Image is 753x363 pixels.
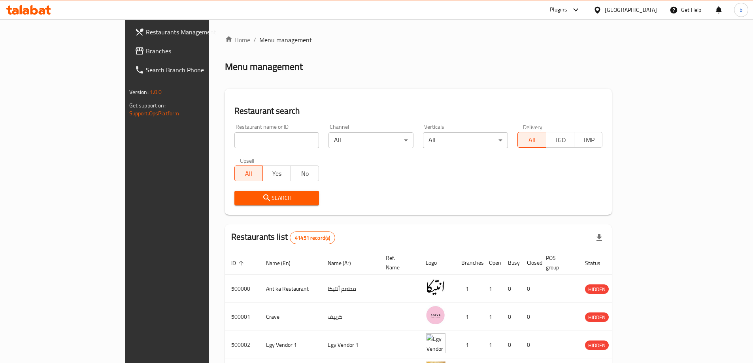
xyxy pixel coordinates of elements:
span: b [740,6,742,14]
button: No [291,166,319,181]
label: Delivery [523,124,543,130]
span: No [294,168,316,179]
td: 0 [502,331,521,359]
a: Restaurants Management [128,23,251,41]
th: Open [483,251,502,275]
span: All [238,168,260,179]
span: Version: [129,87,149,97]
a: Search Branch Phone [128,60,251,79]
td: 1 [483,331,502,359]
span: HIDDEN [585,285,609,294]
img: Egy Vendor 1 [426,333,445,353]
th: Logo [419,251,455,275]
h2: Restaurants list [231,231,336,244]
td: مطعم أنتيكا [321,275,379,303]
td: 0 [521,303,540,331]
label: Upsell [240,158,255,163]
td: 0 [521,275,540,303]
div: [GEOGRAPHIC_DATA] [605,6,657,14]
a: Support.OpsPlatform [129,108,179,118]
img: Antika Restaurant [426,277,445,297]
td: 0 [521,331,540,359]
span: Ref. Name [386,253,410,272]
th: Branches [455,251,483,275]
div: All [328,132,413,148]
span: 41451 record(s) [290,234,335,242]
td: Crave [260,303,321,331]
img: Crave [426,305,445,325]
td: 0 [502,275,521,303]
span: All [521,134,543,146]
td: 1 [483,303,502,331]
td: 1 [483,275,502,303]
span: TMP [577,134,599,146]
td: Antika Restaurant [260,275,321,303]
th: Closed [521,251,540,275]
button: All [234,166,263,181]
span: Status [585,258,611,268]
input: Search for restaurant name or ID.. [234,132,319,148]
span: Name (Ar) [328,258,361,268]
td: Egy Vendor 1 [260,331,321,359]
div: Export file [590,228,609,247]
button: TMP [574,132,602,148]
span: Get support on: [129,100,166,111]
span: 1.0.0 [150,87,162,97]
div: Total records count [290,231,335,244]
button: TGO [546,132,574,148]
td: 1 [455,275,483,303]
td: 1 [455,303,483,331]
span: Search [241,193,313,203]
span: HIDDEN [585,313,609,322]
th: Busy [502,251,521,275]
span: Name (En) [266,258,301,268]
h2: Restaurant search [234,105,603,117]
td: 0 [502,303,521,331]
li: / [253,35,256,45]
td: Egy Vendor 1 [321,331,379,359]
td: 1 [455,331,483,359]
button: Search [234,191,319,205]
td: كرييف [321,303,379,331]
a: Branches [128,41,251,60]
span: HIDDEN [585,341,609,350]
div: Plugins [550,5,567,15]
h2: Menu management [225,60,303,73]
span: Branches [146,46,245,56]
button: All [517,132,546,148]
span: POS group [546,253,569,272]
span: ID [231,258,246,268]
button: Yes [262,166,291,181]
span: Search Branch Phone [146,65,245,75]
nav: breadcrumb [225,35,612,45]
span: Menu management [259,35,312,45]
span: Restaurants Management [146,27,245,37]
span: TGO [549,134,571,146]
span: Yes [266,168,288,179]
div: All [423,132,508,148]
